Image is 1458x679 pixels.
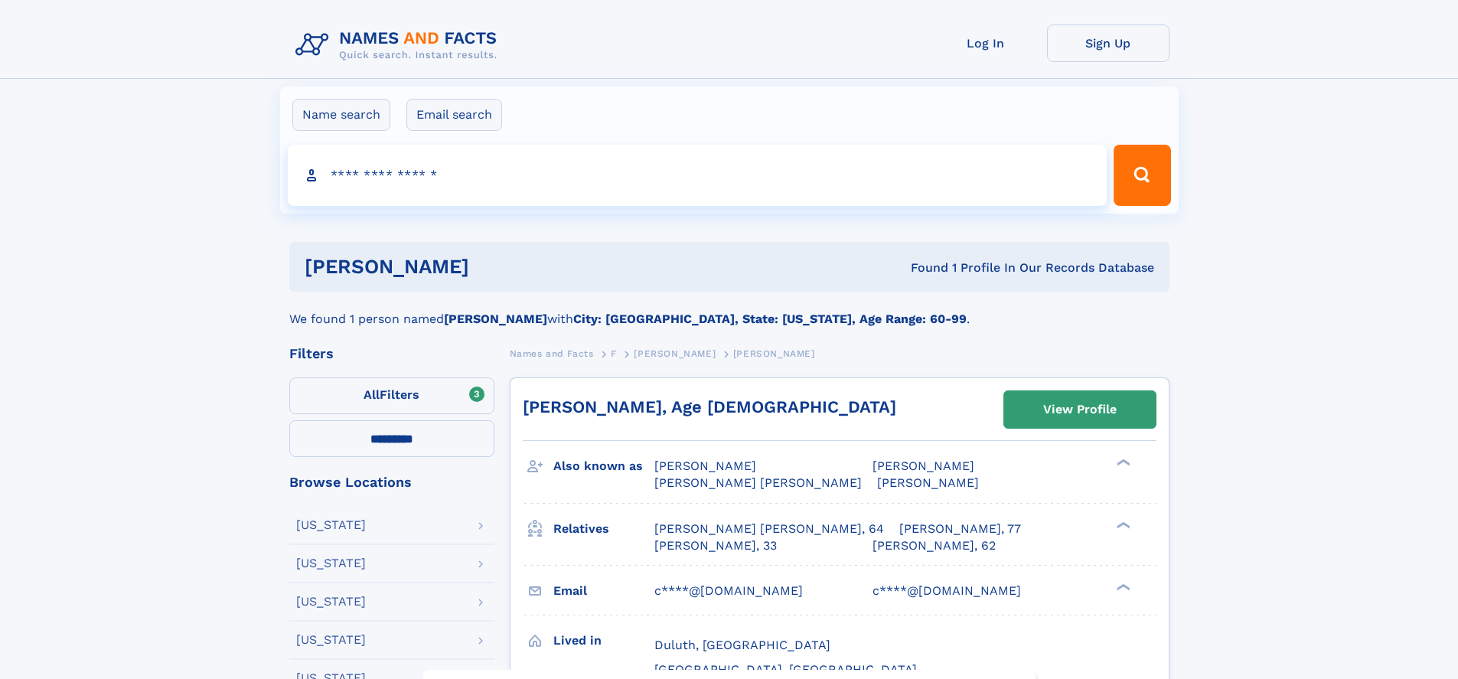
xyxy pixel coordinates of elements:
[611,348,617,359] span: F
[690,260,1154,276] div: Found 1 Profile In Our Records Database
[510,344,594,363] a: Names and Facts
[364,387,380,402] span: All
[289,347,494,361] div: Filters
[654,459,756,473] span: [PERSON_NAME]
[296,634,366,646] div: [US_STATE]
[1047,24,1169,62] a: Sign Up
[296,519,366,531] div: [US_STATE]
[289,24,510,66] img: Logo Names and Facts
[553,516,654,542] h3: Relatives
[1113,458,1131,468] div: ❯
[573,312,967,326] b: City: [GEOGRAPHIC_DATA], State: [US_STATE], Age Range: 60-99
[1004,391,1156,428] a: View Profile
[654,521,884,537] a: [PERSON_NAME] [PERSON_NAME], 64
[444,312,547,326] b: [PERSON_NAME]
[1043,392,1117,427] div: View Profile
[289,377,494,414] label: Filters
[296,596,366,608] div: [US_STATE]
[733,348,815,359] span: [PERSON_NAME]
[1114,145,1170,206] button: Search Button
[553,578,654,604] h3: Email
[654,475,862,490] span: [PERSON_NAME] [PERSON_NAME]
[925,24,1047,62] a: Log In
[289,475,494,489] div: Browse Locations
[634,348,716,359] span: [PERSON_NAME]
[654,638,830,652] span: Duluth, [GEOGRAPHIC_DATA]
[523,397,896,416] a: [PERSON_NAME], Age [DEMOGRAPHIC_DATA]
[634,344,716,363] a: [PERSON_NAME]
[611,344,617,363] a: F
[654,537,777,554] a: [PERSON_NAME], 33
[899,521,1021,537] a: [PERSON_NAME], 77
[553,628,654,654] h3: Lived in
[288,145,1107,206] input: search input
[877,475,979,490] span: [PERSON_NAME]
[553,453,654,479] h3: Also known as
[873,459,974,473] span: [PERSON_NAME]
[873,537,996,554] a: [PERSON_NAME], 62
[1113,520,1131,530] div: ❯
[406,99,502,131] label: Email search
[305,257,690,276] h1: [PERSON_NAME]
[292,99,390,131] label: Name search
[296,557,366,570] div: [US_STATE]
[1113,582,1131,592] div: ❯
[289,292,1169,328] div: We found 1 person named with .
[654,662,917,677] span: [GEOGRAPHIC_DATA], [GEOGRAPHIC_DATA]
